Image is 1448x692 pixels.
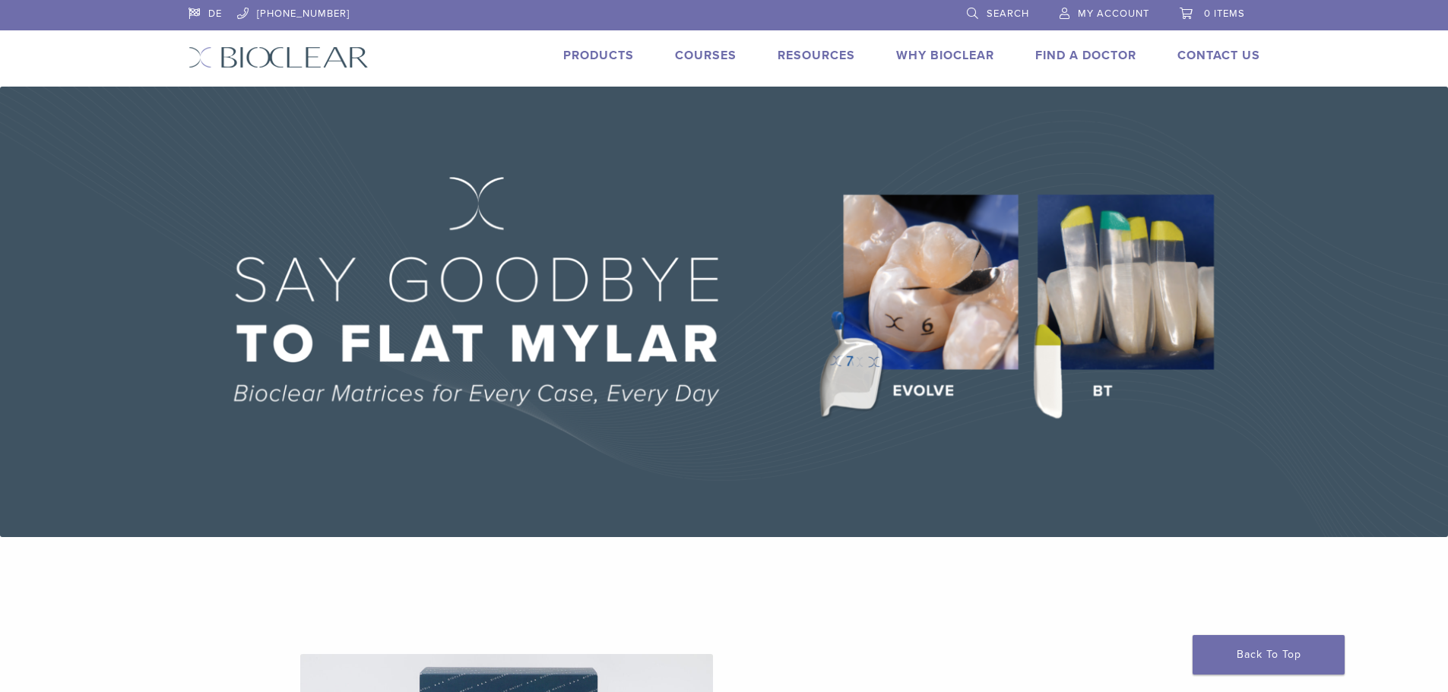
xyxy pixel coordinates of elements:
[1078,8,1149,20] span: My Account
[896,48,994,63] a: Why Bioclear
[1204,8,1245,20] span: 0 items
[1193,635,1345,675] a: Back To Top
[1035,48,1136,63] a: Find A Doctor
[563,48,634,63] a: Products
[987,8,1029,20] span: Search
[189,46,369,68] img: Bioclear
[675,48,737,63] a: Courses
[1177,48,1260,63] a: Contact Us
[778,48,855,63] a: Resources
